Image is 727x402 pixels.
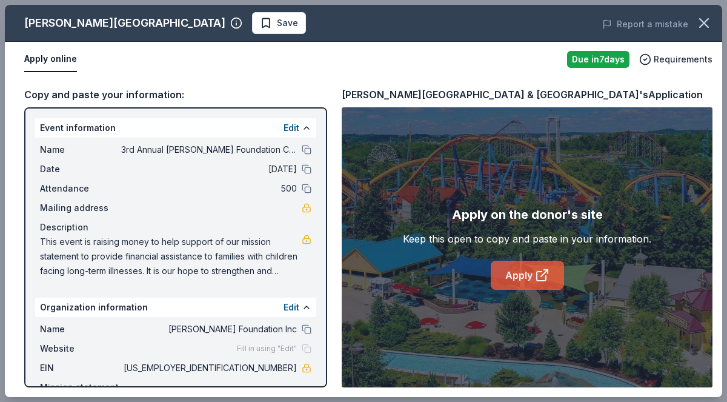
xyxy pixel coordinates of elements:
[40,201,121,215] span: Mailing address
[252,12,306,34] button: Save
[121,322,297,337] span: [PERSON_NAME] Foundation Inc
[40,361,121,375] span: EIN
[40,235,302,278] span: This event is raising money to help support of our mission statement to provide financial assista...
[121,181,297,196] span: 500
[639,52,712,67] button: Requirements
[40,220,311,235] div: Description
[24,87,327,102] div: Copy and paste your information:
[121,162,297,176] span: [DATE]
[35,298,316,317] div: Organization information
[277,16,298,30] span: Save
[403,232,651,246] div: Keep this open to copy and paste in your information.
[452,205,603,224] div: Apply on the donor's site
[284,300,299,315] button: Edit
[40,142,121,157] span: Name
[491,261,564,290] a: Apply
[40,162,121,176] span: Date
[40,341,121,356] span: Website
[121,361,297,375] span: [US_EMPLOYER_IDENTIFICATION_NUMBER]
[237,344,297,353] span: Fill in using "Edit"
[24,47,77,72] button: Apply online
[35,118,316,138] div: Event information
[284,121,299,135] button: Edit
[40,322,121,337] span: Name
[40,181,121,196] span: Attendance
[567,51,629,68] div: Due in 7 days
[40,380,311,395] div: Mission statement
[654,52,712,67] span: Requirements
[121,142,297,157] span: 3rd Annual [PERSON_NAME] Foundation Classic Car Show
[602,17,688,32] button: Report a mistake
[342,87,703,102] div: [PERSON_NAME][GEOGRAPHIC_DATA] & [GEOGRAPHIC_DATA]'s Application
[24,13,225,33] div: [PERSON_NAME][GEOGRAPHIC_DATA]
